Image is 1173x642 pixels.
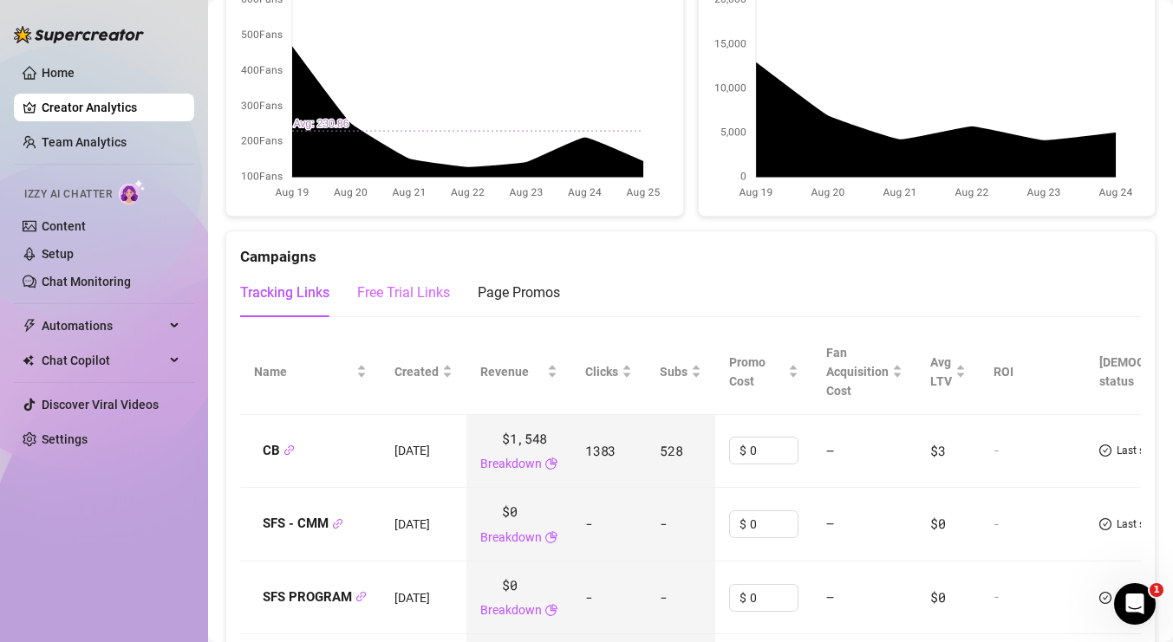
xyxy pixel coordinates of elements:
span: check-circle [1099,443,1111,459]
span: Fan Acquisition Cost [826,346,889,398]
input: Enter cost [750,511,798,537]
a: Content [42,219,86,233]
span: Izzy AI Chatter [24,186,112,203]
span: link [283,444,295,456]
span: Promo Cost [729,353,785,391]
span: [DATE] [394,517,430,531]
a: Settings [42,432,88,446]
a: Creator Analytics [42,94,180,121]
span: Subs [660,362,688,381]
div: - [994,589,1072,605]
strong: CB [263,443,295,458]
span: [DATE] [394,591,430,605]
span: Avg LTV [930,355,952,388]
div: - [994,516,1072,532]
span: link [355,591,367,602]
span: Revenue [480,362,544,381]
span: [DATE] [394,444,430,457]
span: link [332,518,343,529]
span: check-circle [1099,516,1111,533]
span: Chat Copilot [42,347,165,374]
div: Tracking Links [240,282,329,303]
input: Enter cost [750,438,798,464]
button: Copy Link [283,444,295,457]
div: Campaigns [240,231,1141,269]
span: pie-chart [545,600,557,619]
span: Clicks [585,362,618,381]
span: Automations [42,312,165,340]
img: logo-BBDzfeDw.svg [14,26,144,43]
span: pie-chart [545,454,557,473]
span: $1,548 [502,429,547,450]
span: ROI [994,365,1013,379]
strong: SFS PROGRAM [263,589,367,605]
span: 1383 [585,442,616,459]
span: Created [394,362,439,381]
div: Page Promos [478,282,560,303]
span: Name [254,362,353,381]
span: thunderbolt [23,319,36,333]
span: $0 [930,515,945,532]
a: Breakdown [480,528,542,547]
span: $0 [502,502,517,522]
strong: SFS - CMM [263,516,343,531]
a: Discover Viral Videos [42,398,159,412]
div: - [994,443,1072,458]
span: — [826,515,834,532]
a: Chat Monitoring [42,275,131,289]
button: Copy Link [332,517,343,530]
span: - [585,515,593,532]
span: $0 [930,588,945,606]
a: Team Analytics [42,135,127,149]
span: 1 [1150,583,1163,597]
span: 528 [660,442,682,459]
span: - [660,588,668,606]
span: $0 [502,575,517,596]
input: Enter cost [750,585,798,611]
img: Chat Copilot [23,354,34,366]
span: — [826,588,834,606]
div: Free Trial Links [357,282,450,303]
a: Home [42,66,75,80]
span: — [826,442,834,459]
a: Setup [42,247,74,261]
a: Breakdown [480,454,542,473]
span: pie-chart [545,528,557,547]
iframe: Intercom live chat [1114,583,1156,625]
img: AI Chatter [119,179,146,204]
span: - [660,515,668,532]
a: Breakdown [480,600,542,619]
span: check-circle [1099,589,1111,606]
button: Copy Link [355,591,367,604]
span: - [585,588,593,606]
span: $3 [930,442,945,459]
